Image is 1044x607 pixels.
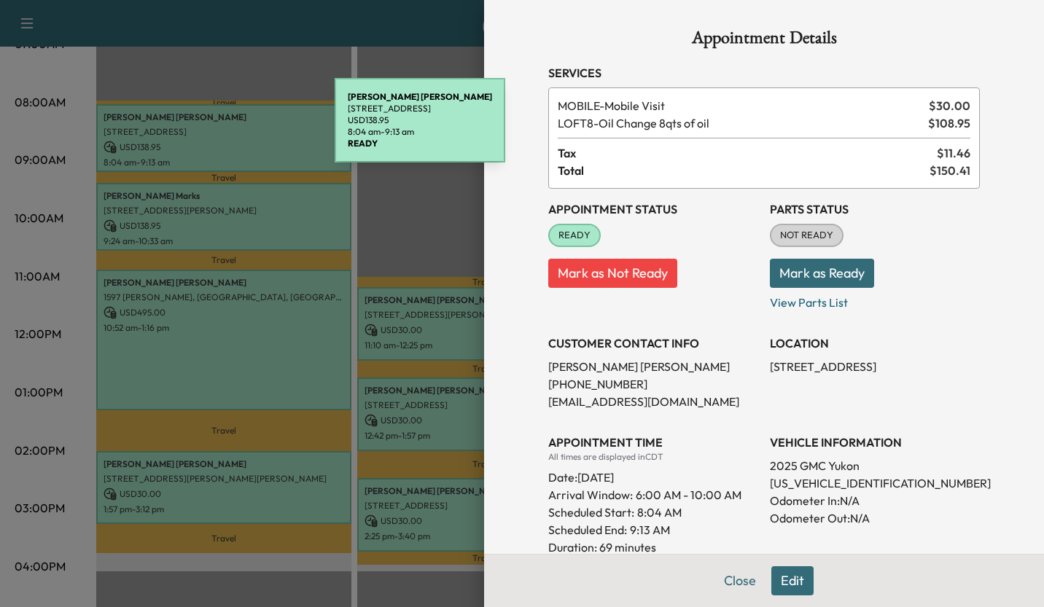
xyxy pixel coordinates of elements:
p: Scheduled End: [548,521,627,539]
span: $ 11.46 [937,144,970,162]
span: $ 150.41 [930,162,970,179]
h3: Parts Status [770,200,980,218]
button: Mark as Ready [770,259,874,288]
b: [PERSON_NAME] [PERSON_NAME] [348,91,492,102]
h3: VEHICLE INFORMATION [770,434,980,451]
p: 9:13 AM [630,521,670,539]
span: NOT READY [771,228,842,243]
h1: Appointment Details [548,29,980,52]
p: [EMAIL_ADDRESS][DOMAIN_NAME] [548,393,758,410]
h3: APPOINTMENT TIME [548,434,758,451]
p: [PERSON_NAME] [PERSON_NAME] [548,358,758,375]
span: Tax [558,144,937,162]
button: Edit [771,566,814,595]
button: Close [714,566,766,595]
p: USD 138.95 [348,114,492,126]
p: View Parts List [770,288,980,311]
span: Oil Change 8qts of oil [558,114,922,132]
span: Mobile Visit [558,97,923,114]
p: 8:04 AM [637,504,682,521]
p: Duration: 69 minutes [548,539,758,556]
p: [STREET_ADDRESS] [348,103,492,114]
p: Arrival Window: [548,486,758,504]
h3: LOCATION [770,334,980,352]
span: 6:00 AM - 10:00 AM [636,486,741,504]
p: Scheduled Start: [548,504,634,521]
h3: Services [548,64,980,82]
div: Date: [DATE] [548,463,758,486]
div: All times are displayed in CDT [548,451,758,463]
h3: Appointment Status [548,200,758,218]
b: READY [348,138,378,149]
p: Odometer In: N/A [770,492,980,509]
p: 8:04 am - 9:13 am [348,126,492,138]
button: Mark as Not Ready [548,259,677,288]
span: Total [558,162,930,179]
p: [STREET_ADDRESS] [770,358,980,375]
p: Odometer Out: N/A [770,509,980,527]
p: [PHONE_NUMBER] [548,375,758,393]
span: READY [550,228,599,243]
h3: CUSTOMER CONTACT INFO [548,334,758,352]
p: 2025 GMC Yukon [770,457,980,474]
p: [US_VEHICLE_IDENTIFICATION_NUMBER] [770,474,980,492]
span: $ 108.95 [928,114,970,132]
span: $ 30.00 [929,97,970,114]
